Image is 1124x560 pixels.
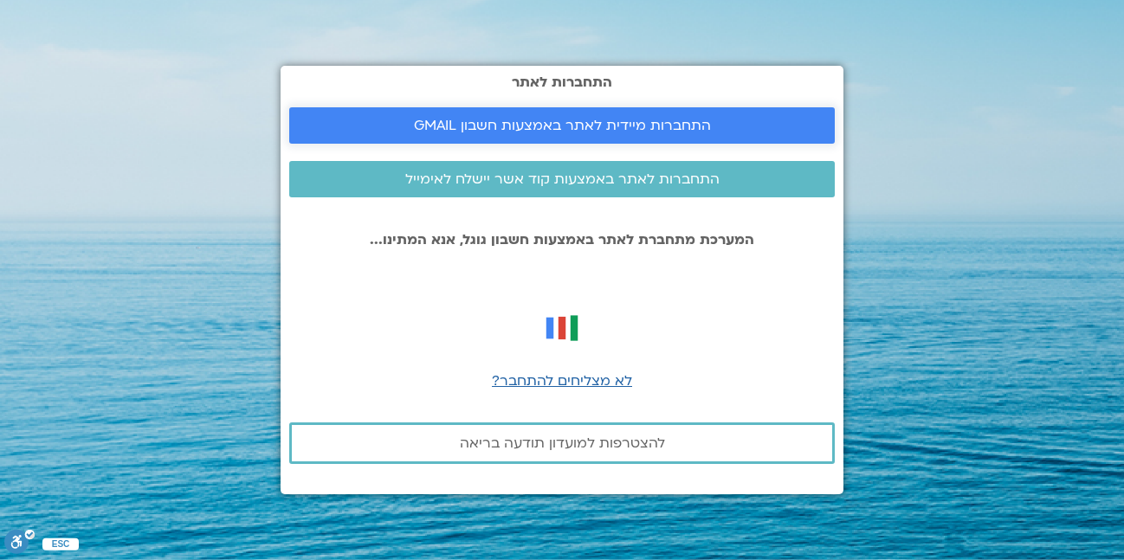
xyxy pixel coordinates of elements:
[460,435,665,451] span: להצטרפות למועדון תודעה בריאה
[289,232,835,248] p: המערכת מתחברת לאתר באמצעות חשבון גוגל, אנא המתינו...
[289,107,835,144] a: התחברות מיידית לאתר באמצעות חשבון GMAIL
[289,422,835,464] a: להצטרפות למועדון תודעה בריאה
[405,171,720,187] span: התחברות לאתר באמצעות קוד אשר יישלח לאימייל
[289,161,835,197] a: התחברות לאתר באמצעות קוד אשר יישלח לאימייל
[289,74,835,90] h2: התחברות לאתר
[414,118,711,133] span: התחברות מיידית לאתר באמצעות חשבון GMAIL
[492,371,632,390] a: לא מצליחים להתחבר?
